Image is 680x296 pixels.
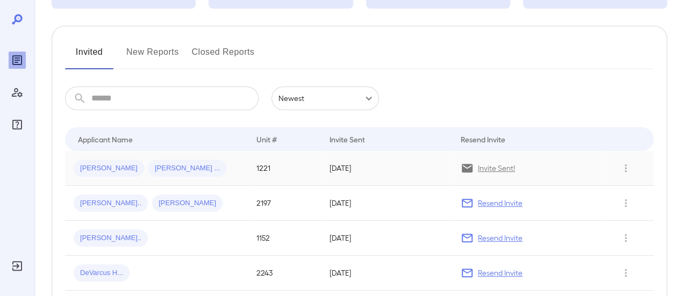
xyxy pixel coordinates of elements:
[320,221,452,256] td: [DATE]
[74,163,144,174] span: [PERSON_NAME]
[248,221,321,256] td: 1152
[329,133,364,146] div: Invite Sent
[461,133,505,146] div: Resend Invite
[617,160,634,177] button: Row Actions
[248,186,321,221] td: 2197
[74,198,148,208] span: [PERSON_NAME]..
[78,133,133,146] div: Applicant Name
[271,86,379,110] div: Newest
[617,264,634,281] button: Row Actions
[478,233,522,243] p: Resend Invite
[9,116,26,133] div: FAQ
[478,163,515,174] p: Invite Sent!
[9,84,26,101] div: Manage Users
[320,256,452,291] td: [DATE]
[320,151,452,186] td: [DATE]
[9,257,26,275] div: Log Out
[74,233,148,243] span: [PERSON_NAME]..
[126,44,179,69] button: New Reports
[617,194,634,212] button: Row Actions
[9,52,26,69] div: Reports
[478,268,522,278] p: Resend Invite
[248,256,321,291] td: 2243
[617,229,634,247] button: Row Actions
[256,133,277,146] div: Unit #
[478,198,522,208] p: Resend Invite
[248,151,321,186] td: 1221
[320,186,452,221] td: [DATE]
[152,198,223,208] span: [PERSON_NAME]
[192,44,255,69] button: Closed Reports
[74,268,130,278] span: DeVarcus H...
[148,163,226,174] span: [PERSON_NAME] ...
[65,44,113,69] button: Invited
